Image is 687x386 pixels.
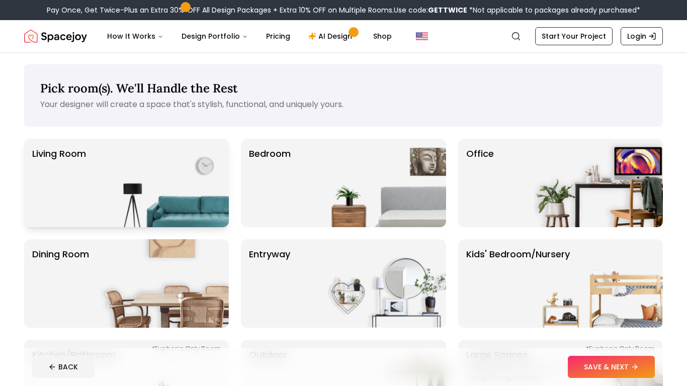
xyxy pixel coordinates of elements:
[249,247,290,320] p: entryway
[535,27,613,45] a: Start Your Project
[317,139,446,227] img: Bedroom
[258,26,298,46] a: Pricing
[47,5,640,15] div: Pay Once, Get Twice-Plus an Extra 30% OFF All Design Packages + Extra 10% OFF on Multiple Rooms.
[621,27,663,45] a: Login
[317,239,446,328] img: entryway
[428,5,467,15] b: GETTWICE
[394,5,467,15] span: Use code:
[99,26,400,46] nav: Main
[99,26,171,46] button: How It Works
[24,26,87,46] a: Spacejoy
[40,99,647,111] p: Your designer will create a space that's stylish, functional, and uniquely yours.
[32,147,86,219] p: Living Room
[534,239,663,328] img: Kids' Bedroom/Nursery
[174,26,256,46] button: Design Portfolio
[32,356,94,378] button: BACK
[100,139,229,227] img: Living Room
[534,139,663,227] img: Office
[466,247,570,320] p: Kids' Bedroom/Nursery
[300,26,363,46] a: AI Design
[365,26,400,46] a: Shop
[32,247,89,320] p: Dining Room
[249,147,291,219] p: Bedroom
[40,80,238,96] span: Pick room(s). We'll Handle the Rest
[467,5,640,15] span: *Not applicable to packages already purchased*
[100,239,229,328] img: Dining Room
[568,356,655,378] button: SAVE & NEXT
[24,20,663,52] nav: Global
[416,30,428,42] img: United States
[466,147,494,219] p: Office
[24,26,87,46] img: Spacejoy Logo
